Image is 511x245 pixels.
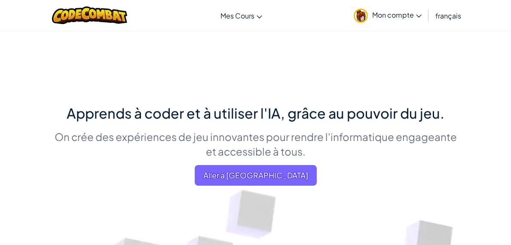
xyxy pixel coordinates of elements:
[435,11,461,20] span: français
[52,6,127,24] img: CodeCombat logo
[349,2,426,29] a: Mon compte
[220,11,254,20] span: Mes Cours
[216,4,266,27] a: Mes Cours
[54,129,458,159] p: On crée des expériences de jeu innovantes pour rendre l'informatique engageante et accessible à t...
[67,104,444,122] span: Apprends à coder et à utiliser l'IA, grâce au pouvoir du jeu.
[354,9,368,23] img: avatar
[431,4,465,27] a: français
[372,10,422,19] span: Mon compte
[195,165,317,186] a: Aller à [GEOGRAPHIC_DATA]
